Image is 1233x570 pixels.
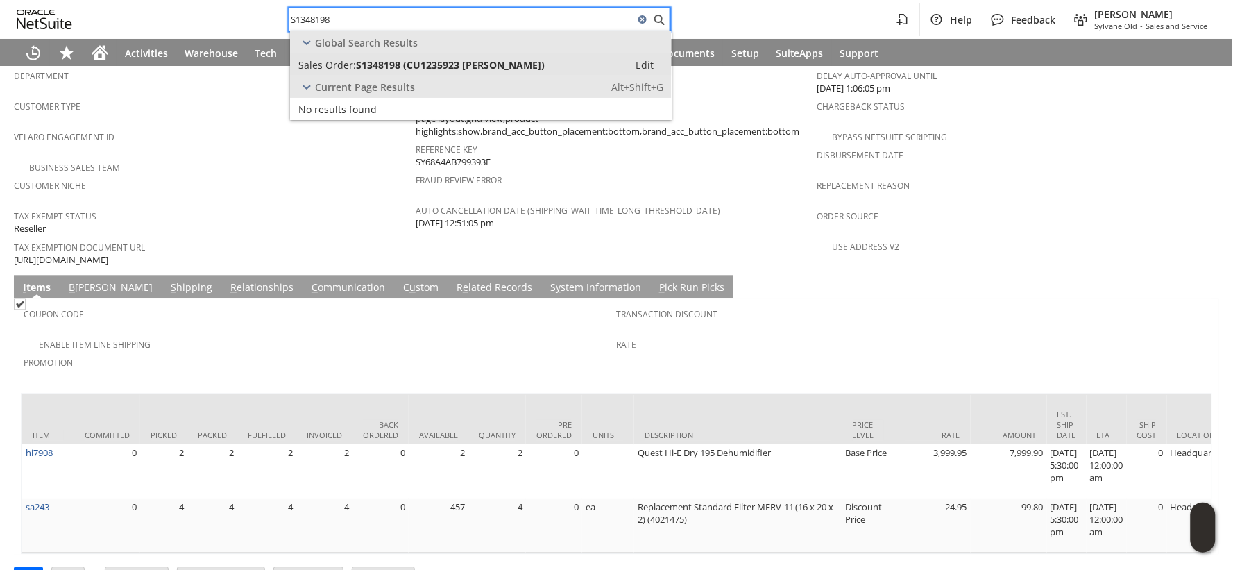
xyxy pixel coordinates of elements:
a: Edit: [620,56,669,73]
a: Shipping [167,280,216,296]
a: Tax Exempt Status [14,210,96,222]
a: Recent Records [17,39,50,67]
a: Velaro Engagement ID [14,131,114,143]
td: 4 [237,498,296,553]
a: Custom [400,280,442,296]
td: 4 [140,498,187,553]
td: Headquarters [1167,444,1232,498]
div: Fulfilled [248,430,286,440]
td: Discount Price [842,498,894,553]
a: Chargeback Status [817,101,905,112]
a: Delay Auto-Approval Until [817,70,937,82]
span: Setup [731,47,759,60]
a: Unrolled view on [1194,278,1211,294]
td: 0 [1127,498,1167,553]
svg: Home [92,44,108,61]
td: 2 [237,444,296,498]
div: Invoiced [307,430,342,440]
td: 24.95 [894,498,971,553]
td: 0 [74,498,140,553]
svg: Search [651,11,667,28]
span: Help [951,13,973,26]
div: Location [1177,430,1221,440]
td: Headquarters [1167,498,1232,553]
iframe: Click here to launch Oracle Guided Learning Help Panel [1191,503,1216,553]
a: sa243 [26,501,49,513]
span: B [69,280,75,294]
div: Item [33,430,64,440]
span: [DATE] 12:51:05 pm [416,217,494,230]
td: 0 [352,498,409,553]
a: Promotion [24,357,73,369]
div: Quantity [479,430,516,440]
td: 2 [468,444,526,498]
span: - [1141,21,1143,31]
div: Description [645,430,832,440]
div: Units [593,430,624,440]
td: 0 [352,444,409,498]
div: Amount [981,430,1037,440]
span: [DATE] 1:06:05 pm [817,82,891,95]
span: Sylvane Old [1095,21,1138,31]
a: Reference Key [416,144,477,156]
span: Activities [125,47,168,60]
span: Support [840,47,879,60]
td: 0 [526,444,582,498]
td: 7,999.90 [971,444,1047,498]
td: Replacement Standard Filter MERV-11 (16 x 20 x 2) (4021475) [634,498,842,553]
a: B[PERSON_NAME] [65,280,156,296]
span: e [463,280,468,294]
a: Replacement reason [817,180,910,192]
svg: logo [17,10,72,29]
span: Warehouse [185,47,238,60]
td: Base Price [842,444,894,498]
span: Current Page Results [315,81,415,94]
a: Setup [723,39,767,67]
a: Transaction Discount [617,308,718,320]
div: Picked [151,430,177,440]
a: Auto Cancellation Date (shipping_wait_time_long_threshold_date) [416,205,720,217]
a: Home [83,39,117,67]
span: [URL][DOMAIN_NAME] [14,253,108,267]
div: Rate [905,430,960,440]
td: 0 [1127,444,1167,498]
a: Coupon Code [24,308,84,320]
td: [DATE] 5:30:00 pm [1047,444,1087,498]
a: Items [19,280,54,296]
a: Disbursement Date [817,149,904,161]
span: C [312,280,318,294]
span: Oracle Guided Learning Widget. To move around, please hold and drag [1191,528,1216,553]
a: Tax Exemption Document URL [14,242,145,253]
td: [DATE] 5:30:00 pm [1047,498,1087,553]
a: Department [14,70,69,82]
a: System Information [547,280,645,296]
svg: Shortcuts [58,44,75,61]
a: Sales Order:S1348198 (CU1235923 [PERSON_NAME])Edit: [290,53,672,76]
td: 4 [187,498,237,553]
td: 3,999.95 [894,444,971,498]
td: 2 [296,444,352,498]
td: 2 [140,444,187,498]
a: Customer Type [14,101,80,112]
span: No results found [298,103,377,116]
a: Use Address V2 [833,241,900,253]
span: SuiteApps [776,47,824,60]
span: Tech [255,47,277,60]
a: hi7908 [26,446,53,459]
a: Support [832,39,887,67]
span: Alt+Shift+G [611,81,663,94]
td: [DATE] 12:00:00 am [1087,444,1127,498]
td: ea [582,498,634,553]
td: 99.80 [971,498,1047,553]
a: Customer Niche [14,180,86,192]
div: Price Level [853,419,884,440]
div: ETA [1097,430,1116,440]
a: SuiteApps [767,39,832,67]
span: Sales and Service [1146,21,1208,31]
span: S1348198 (CU1235923 [PERSON_NAME]) [356,58,545,72]
a: Pick Run Picks [656,280,728,296]
td: 2 [409,444,468,498]
svg: Recent Records [25,44,42,61]
span: R [230,280,237,294]
span: S [171,280,176,294]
